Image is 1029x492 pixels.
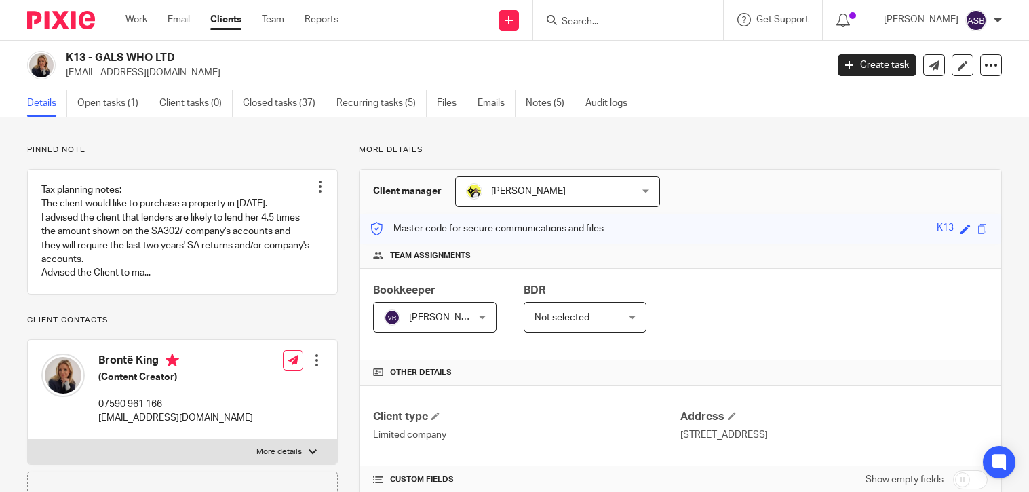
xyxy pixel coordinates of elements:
[98,371,253,384] h5: (Content Creator)
[437,90,467,117] a: Files
[756,15,809,24] span: Get Support
[370,222,604,235] p: Master code for secure communications and files
[965,10,987,31] img: svg%3E
[478,90,516,117] a: Emails
[98,354,253,371] h4: Brontë King
[937,221,954,237] div: K13
[159,90,233,117] a: Client tasks (0)
[866,473,944,487] label: Show empty fields
[524,285,545,296] span: BDR
[256,447,302,457] p: More details
[98,398,253,411] p: 07590 961 166
[409,313,484,322] span: [PERSON_NAME]
[373,410,680,424] h4: Client type
[27,315,338,326] p: Client contacts
[27,51,56,79] img: Bronte%20King.jpg
[535,313,589,322] span: Not selected
[168,13,190,26] a: Email
[66,51,667,65] h2: K13 - GALS WHO LTD
[526,90,575,117] a: Notes (5)
[210,13,241,26] a: Clients
[125,13,147,26] a: Work
[41,354,85,397] img: Bronte%20King.jpg
[390,250,471,261] span: Team assignments
[838,54,916,76] a: Create task
[305,13,338,26] a: Reports
[98,411,253,425] p: [EMAIL_ADDRESS][DOMAIN_NAME]
[384,309,400,326] img: svg%3E
[373,185,442,198] h3: Client manager
[359,145,1002,155] p: More details
[884,13,958,26] p: [PERSON_NAME]
[77,90,149,117] a: Open tasks (1)
[373,285,435,296] span: Bookkeeper
[336,90,427,117] a: Recurring tasks (5)
[27,11,95,29] img: Pixie
[262,13,284,26] a: Team
[491,187,566,196] span: [PERSON_NAME]
[466,183,482,200] img: Carine-Starbridge.jpg
[27,145,338,155] p: Pinned note
[680,428,988,442] p: [STREET_ADDRESS]
[166,354,179,367] i: Primary
[560,16,682,29] input: Search
[585,90,638,117] a: Audit logs
[27,90,67,117] a: Details
[680,410,988,424] h4: Address
[373,474,680,485] h4: CUSTOM FIELDS
[243,90,326,117] a: Closed tasks (37)
[66,66,817,79] p: [EMAIL_ADDRESS][DOMAIN_NAME]
[390,367,452,378] span: Other details
[373,428,680,442] p: Limited company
